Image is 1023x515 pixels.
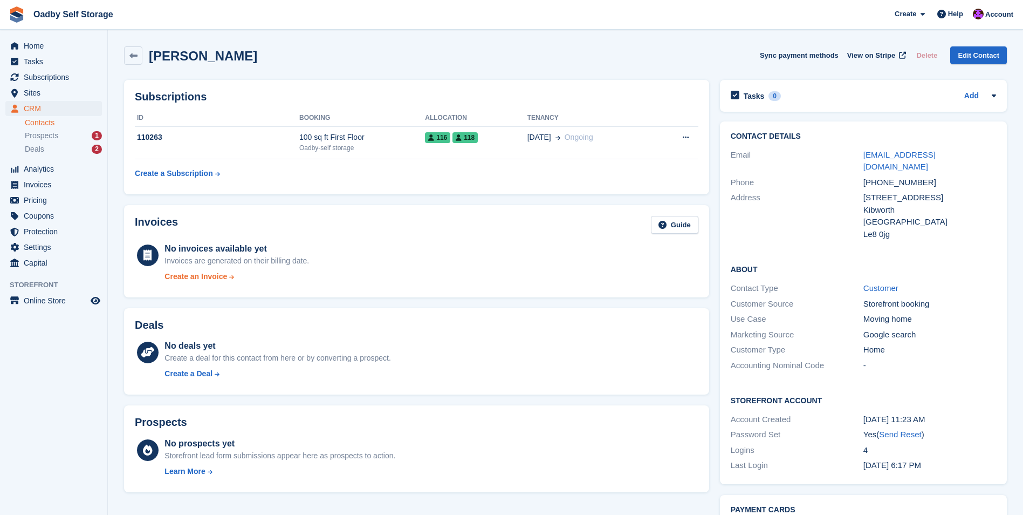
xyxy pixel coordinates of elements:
button: Sync payment methods [760,46,839,64]
a: menu [5,177,102,192]
a: Create an Invoice [164,271,309,282]
div: [GEOGRAPHIC_DATA] [863,216,996,228]
a: menu [5,293,102,308]
div: Storefront booking [863,298,996,310]
th: Allocation [425,110,527,127]
a: Contacts [25,118,102,128]
a: Deals 2 [25,144,102,155]
a: [EMAIL_ADDRESS][DOMAIN_NAME] [863,150,936,172]
div: 110263 [135,132,299,143]
a: menu [5,70,102,85]
div: 0 [768,91,781,101]
div: 1 [92,131,102,140]
th: ID [135,110,299,127]
h2: [PERSON_NAME] [149,49,257,63]
span: Subscriptions [24,70,88,85]
div: Create a deal for this contact from here or by converting a prospect. [164,353,390,364]
a: menu [5,38,102,53]
div: Home [863,344,996,356]
a: Add [964,90,979,103]
span: Prospects [25,131,58,141]
a: menu [5,54,102,69]
a: menu [5,255,102,270]
div: Account Created [731,414,863,426]
div: [PHONE_NUMBER] [863,177,996,189]
h2: Storefront Account [731,395,996,405]
a: menu [5,224,102,239]
span: [DATE] [527,132,551,143]
div: No invoices available yet [164,242,309,255]
div: No deals yet [164,340,390,353]
a: Customer [863,283,898,293]
a: Edit Contact [950,46,1007,64]
span: CRM [24,101,88,116]
span: Home [24,38,88,53]
div: Customer Type [731,344,863,356]
div: Yes [863,429,996,441]
div: Logins [731,444,863,457]
div: Accounting Nominal Code [731,360,863,372]
span: 116 [425,132,450,143]
time: 2025-08-27 17:17:50 UTC [863,460,921,470]
span: Help [948,9,963,19]
span: Create [895,9,916,19]
span: Deals [25,144,44,154]
span: Account [985,9,1013,20]
span: Protection [24,224,88,239]
h2: About [731,263,996,274]
div: 2 [92,145,102,154]
div: Marketing Source [731,329,863,341]
div: Google search [863,329,996,341]
div: [STREET_ADDRESS] [863,192,996,204]
div: Password Set [731,429,863,441]
div: Last Login [731,459,863,472]
div: Le8 0jg [863,228,996,241]
h2: Tasks [744,91,765,101]
h2: Invoices [135,216,178,234]
div: Address [731,192,863,240]
div: Customer Source [731,298,863,310]
div: [DATE] 11:23 AM [863,414,996,426]
a: Create a Subscription [135,164,220,184]
div: Learn More [164,466,205,477]
a: menu [5,101,102,116]
span: Capital [24,255,88,270]
a: Learn More [164,466,395,477]
span: Coupons [24,208,88,223]
span: ( ) [876,430,924,439]
div: Create a Subscription [135,168,213,179]
div: Create an Invoice [164,271,227,282]
img: Sanjeave Nagra [973,9,984,19]
div: Phone [731,177,863,189]
a: menu [5,193,102,208]
div: 100 sq ft First Floor [299,132,425,143]
div: No prospects yet [164,437,395,450]
h2: Payment cards [731,506,996,514]
a: Oadby Self Storage [29,5,118,23]
a: menu [5,208,102,223]
span: 118 [452,132,478,143]
div: Use Case [731,313,863,326]
h2: Subscriptions [135,91,698,103]
div: 4 [863,444,996,457]
div: Email [731,149,863,173]
span: Tasks [24,54,88,69]
th: Tenancy [527,110,655,127]
th: Booking [299,110,425,127]
span: Ongoing [565,133,593,141]
span: Online Store [24,293,88,308]
span: Pricing [24,193,88,208]
a: Guide [651,216,698,234]
a: menu [5,161,102,177]
div: Contact Type [731,282,863,295]
a: Create a Deal [164,368,390,380]
img: stora-icon-8386f47178a22dfd0bd8f6a31ec36ba5ce8667c1dd55bd0f319d3a0aa187defe.svg [9,6,25,23]
a: Prospects 1 [25,130,102,141]
h2: Contact Details [731,132,996,141]
a: Send Reset [879,430,921,439]
a: Preview store [89,294,102,307]
div: Oadby-self storage [299,143,425,153]
div: Invoices are generated on their billing date. [164,255,309,267]
span: View on Stripe [847,50,895,61]
h2: Deals [135,319,163,331]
